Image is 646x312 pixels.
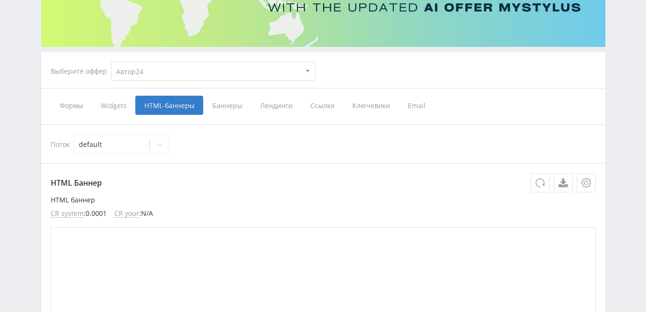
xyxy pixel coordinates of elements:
[51,173,596,192] p: HTML Баннер
[203,96,251,115] span: Баннеры
[51,196,596,204] p: HTML баннер
[51,134,596,154] div: Поток
[531,173,550,192] button: Обновить
[51,210,84,218] span: CR system
[399,96,435,115] span: Email
[343,96,399,115] span: Ключевики
[554,173,573,192] a: Скачать
[114,210,153,218] li: : N/A
[135,96,203,115] span: HTML-баннеры
[51,210,107,218] li: : 0.0001
[92,96,135,115] span: Widgets
[301,96,343,115] span: Ссылки
[251,96,301,115] span: Лендинги
[114,210,139,218] span: CR your
[577,173,596,192] button: Настройки
[51,67,111,75] div: Выберите оффер
[51,96,92,115] span: Формы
